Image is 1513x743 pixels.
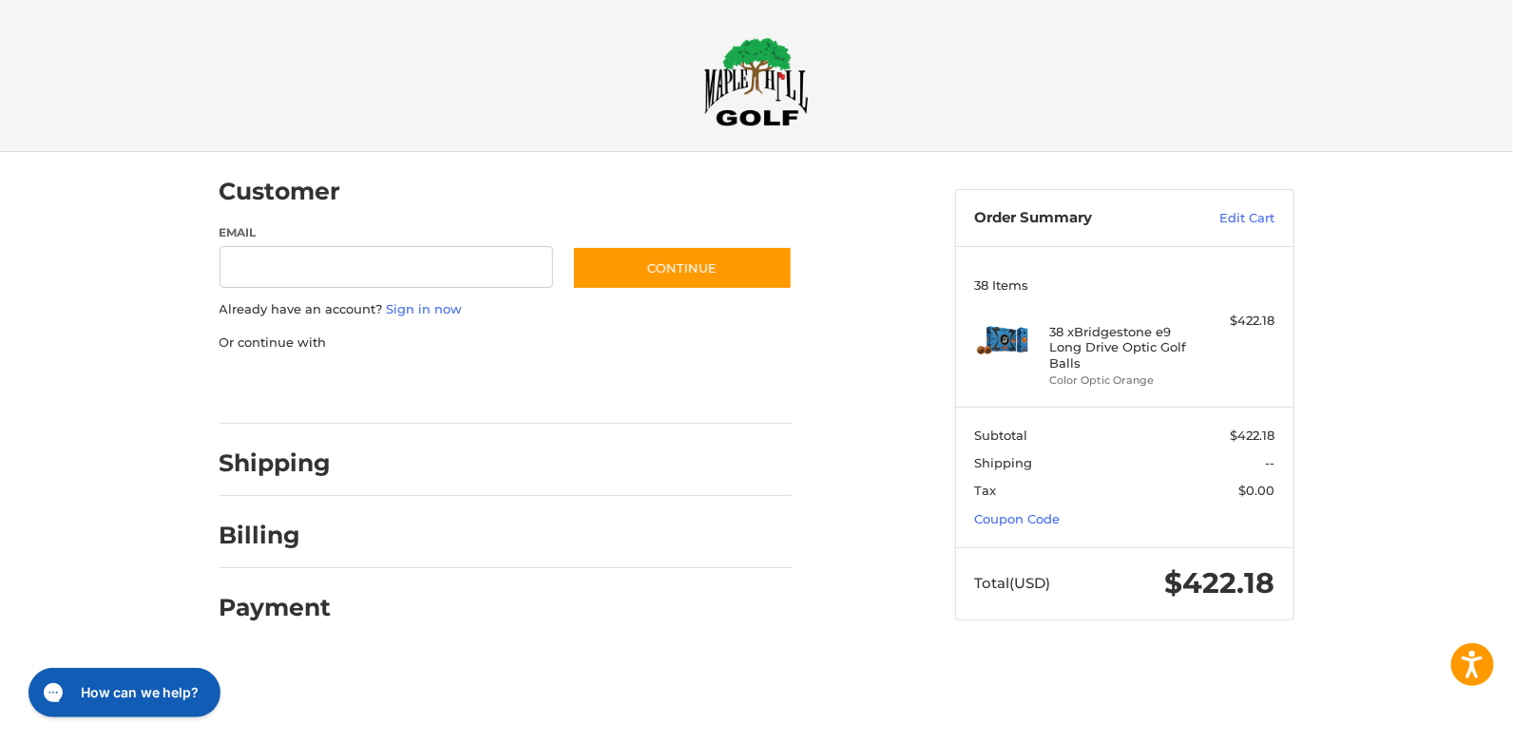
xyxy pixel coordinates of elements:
button: Continue [572,246,793,290]
iframe: Gorgias live chat messenger [19,661,225,724]
img: Maple Hill Golf [704,37,809,126]
span: Total (USD) [974,574,1050,592]
p: Already have an account? [220,300,793,319]
span: Subtotal [974,428,1027,443]
span: $422.18 [1164,565,1274,600]
a: Coupon Code [974,511,1060,526]
li: Color Optic Orange [1049,372,1195,389]
h2: Customer [220,177,341,206]
h3: 38 Items [974,277,1274,293]
a: Sign in now [387,301,463,316]
iframe: PayPal-paypal [213,371,355,405]
h2: Shipping [220,448,332,478]
h2: Payment [220,593,332,622]
h4: 38 x Bridgestone e9 Long Drive Optic Golf Balls [1049,324,1195,371]
iframe: PayPal-paylater [374,371,517,405]
h3: Order Summary [974,209,1178,228]
p: Or continue with [220,333,793,352]
span: $0.00 [1238,483,1274,498]
a: Edit Cart [1178,209,1274,228]
span: Tax [974,483,996,498]
label: Email [220,224,554,241]
iframe: PayPal-venmo [535,371,678,405]
span: Shipping [974,455,1032,470]
span: -- [1265,455,1274,470]
h2: Billing [220,521,331,550]
span: $422.18 [1230,428,1274,443]
div: $422.18 [1199,312,1274,331]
